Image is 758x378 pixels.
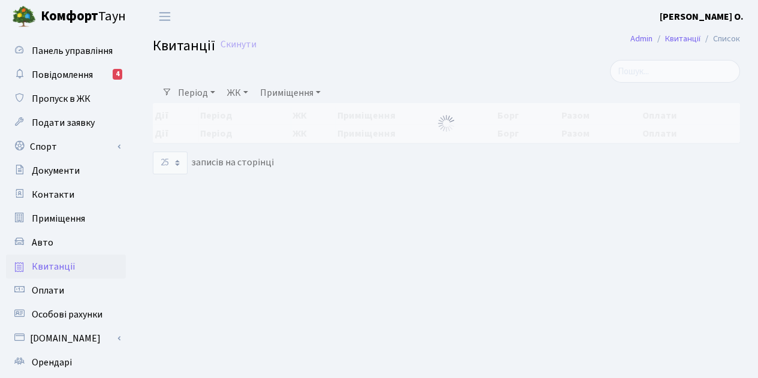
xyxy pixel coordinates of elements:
[660,10,744,24] a: [PERSON_NAME] О.
[6,159,126,183] a: Документи
[6,326,126,350] a: [DOMAIN_NAME]
[32,284,64,297] span: Оплати
[437,114,456,133] img: Обробка...
[6,255,126,279] a: Квитанції
[610,60,740,83] input: Пошук...
[612,26,758,52] nav: breadcrumb
[41,7,98,26] b: Комфорт
[630,32,653,45] a: Admin
[665,32,700,45] a: Квитанції
[32,164,80,177] span: Документи
[700,32,740,46] li: Список
[32,212,85,225] span: Приміщення
[6,231,126,255] a: Авто
[32,68,93,81] span: Повідомлення
[153,152,274,174] label: записів на сторінці
[6,207,126,231] a: Приміщення
[6,87,126,111] a: Пропуск в ЖК
[6,279,126,303] a: Оплати
[153,35,215,56] span: Квитанції
[6,350,126,374] a: Орендарі
[6,63,126,87] a: Повідомлення4
[6,111,126,135] a: Подати заявку
[32,116,95,129] span: Подати заявку
[6,39,126,63] a: Панель управління
[32,92,90,105] span: Пропуск в ЖК
[6,183,126,207] a: Контакти
[113,69,122,80] div: 4
[32,356,72,369] span: Орендарі
[32,260,76,273] span: Квитанції
[660,10,744,23] b: [PERSON_NAME] О.
[41,7,126,27] span: Таун
[173,83,220,103] a: Період
[32,188,74,201] span: Контакти
[32,308,102,321] span: Особові рахунки
[12,5,36,29] img: logo.png
[153,152,188,174] select: записів на сторінці
[32,236,53,249] span: Авто
[32,44,113,58] span: Панель управління
[221,39,256,50] a: Скинути
[150,7,180,26] button: Переключити навігацію
[222,83,253,103] a: ЖК
[255,83,325,103] a: Приміщення
[6,303,126,326] a: Особові рахунки
[6,135,126,159] a: Спорт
